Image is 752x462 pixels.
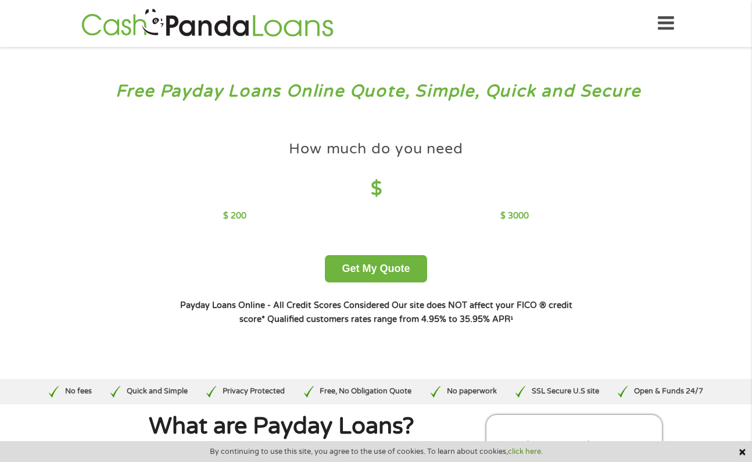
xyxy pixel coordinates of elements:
[65,386,92,397] p: No fees
[88,415,474,438] h1: What are Payday Loans?
[289,139,463,159] h4: How much do you need
[496,437,653,459] h2: Why to choose
[634,386,703,397] p: Open & Funds 24/7
[34,81,719,102] h3: Free Payday Loans Online Quote, Simple, Quick and Secure
[325,255,427,282] button: Get My Quote
[508,447,543,456] a: click here.
[127,386,188,397] p: Quick and Simple
[320,386,411,397] p: Free, No Obligation Quote
[267,314,513,324] strong: Qualified customers rates range from 4.95% to 35.95% APR¹
[180,300,389,310] strong: Payday Loans Online - All Credit Scores Considered
[223,210,246,223] p: $ 200
[532,386,599,397] p: SSL Secure U.S site
[78,7,337,40] img: GetLoanNow Logo
[500,210,529,223] p: $ 3000
[447,386,497,397] p: No paperwork
[239,300,572,324] strong: Our site does NOT affect your FICO ® credit score*
[210,447,543,456] span: By continuing to use this site, you agree to the use of cookies. To learn about cookies,
[223,177,528,201] h4: $
[223,386,285,397] p: Privacy Protected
